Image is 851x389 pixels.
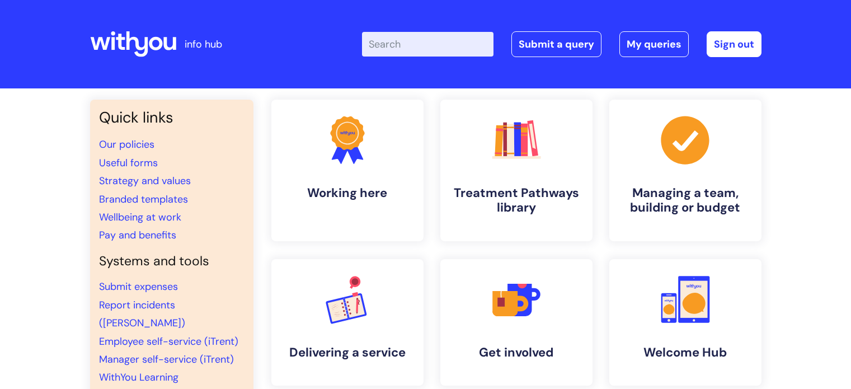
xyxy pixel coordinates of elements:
a: Pay and benefits [99,228,176,242]
a: Submit expenses [99,280,178,293]
a: Sign out [707,31,761,57]
a: Report incidents ([PERSON_NAME]) [99,298,185,330]
a: Delivering a service [271,259,424,386]
h3: Quick links [99,109,245,126]
div: | - [362,31,761,57]
a: Treatment Pathways library [440,100,593,241]
a: Wellbeing at work [99,210,181,224]
h4: Welcome Hub [618,345,753,360]
h4: Delivering a service [280,345,415,360]
h4: Get involved [449,345,584,360]
p: info hub [185,35,222,53]
a: WithYou Learning [99,371,178,384]
a: Get involved [440,259,593,386]
a: Branded templates [99,193,188,206]
h4: Systems and tools [99,254,245,269]
a: Strategy and values [99,174,191,188]
a: My queries [619,31,689,57]
a: Our policies [99,138,154,151]
h4: Working here [280,186,415,200]
a: Useful forms [99,156,158,170]
a: Submit a query [511,31,601,57]
input: Search [362,32,493,57]
a: Manager self-service (iTrent) [99,353,234,366]
a: Managing a team, building or budget [609,100,761,241]
a: Welcome Hub [609,259,761,386]
a: Working here [271,100,424,241]
h4: Treatment Pathways library [449,186,584,215]
a: Employee self-service (iTrent) [99,335,238,348]
h4: Managing a team, building or budget [618,186,753,215]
